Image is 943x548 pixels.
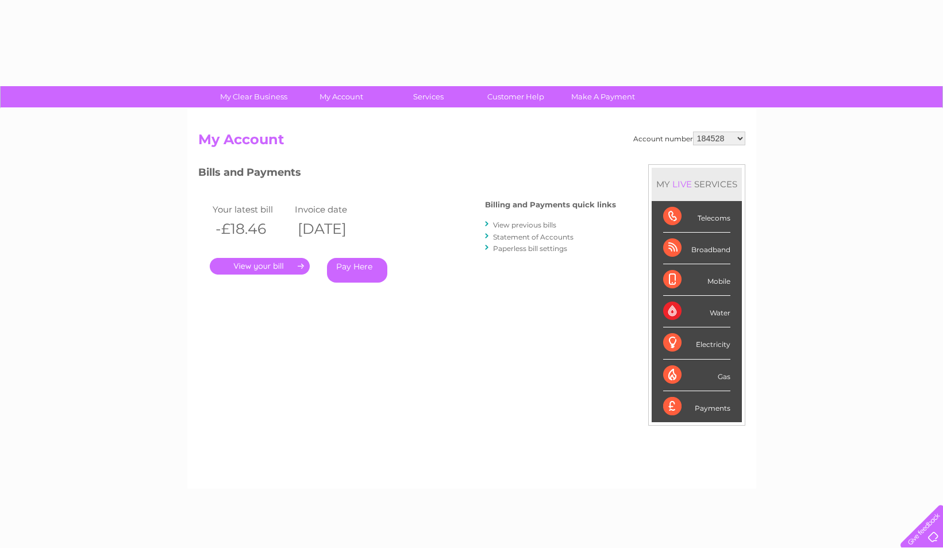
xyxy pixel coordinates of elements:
[670,179,694,190] div: LIVE
[381,86,476,107] a: Services
[198,132,745,153] h2: My Account
[493,233,574,241] a: Statement of Accounts
[292,202,375,217] td: Invoice date
[556,86,651,107] a: Make A Payment
[663,327,730,359] div: Electricity
[468,86,563,107] a: Customer Help
[327,258,387,283] a: Pay Here
[663,201,730,233] div: Telecoms
[206,86,301,107] a: My Clear Business
[652,168,742,200] div: MY SERVICES
[294,86,388,107] a: My Account
[663,264,730,296] div: Mobile
[493,221,556,229] a: View previous bills
[210,202,292,217] td: Your latest bill
[663,233,730,264] div: Broadband
[210,217,292,241] th: -£18.46
[663,360,730,391] div: Gas
[198,164,616,184] h3: Bills and Payments
[663,391,730,422] div: Payments
[493,244,567,253] a: Paperless bill settings
[633,132,745,145] div: Account number
[663,296,730,327] div: Water
[292,217,375,241] th: [DATE]
[485,200,616,209] h4: Billing and Payments quick links
[210,258,310,275] a: .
